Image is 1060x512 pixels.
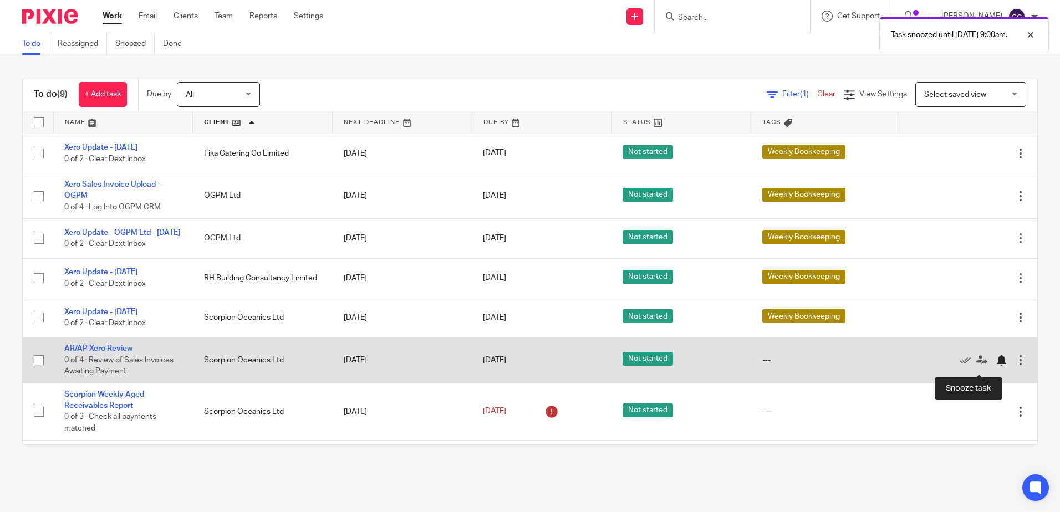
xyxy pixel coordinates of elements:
[762,309,845,323] span: Weekly Bookkeeping
[64,181,160,199] a: Xero Sales Invoice Upload - OGPM
[64,203,161,211] span: 0 of 4 · Log Into OGPM CRM
[333,383,472,440] td: [DATE]
[483,408,506,416] span: [DATE]
[924,91,986,99] span: Select saved view
[333,298,472,337] td: [DATE]
[800,90,809,98] span: (1)
[193,219,333,258] td: OGPM Ltd
[891,29,1007,40] p: Task snoozed until [DATE] 9:00am.
[79,82,127,107] a: + Add task
[483,274,506,282] span: [DATE]
[64,268,137,276] a: Xero Update - [DATE]
[483,234,506,242] span: [DATE]
[64,280,146,288] span: 0 of 2 · Clear Dext Inbox
[64,391,144,409] a: Scorpion Weekly Aged Receivables Report
[623,230,673,244] span: Not started
[103,11,122,22] a: Work
[193,173,333,218] td: OGPM Ltd
[64,356,174,376] span: 0 of 4 · Review of Sales Invoices Awaiting Payment
[762,145,845,159] span: Weekly Bookkeeping
[762,230,845,244] span: Weekly Bookkeeping
[762,188,845,202] span: Weekly Bookkeeping
[623,270,673,284] span: Not started
[333,134,472,173] td: [DATE]
[193,258,333,298] td: RH Building Consultancy Limited
[64,319,146,327] span: 0 of 2 · Clear Dext Inbox
[64,240,146,248] span: 0 of 2 · Clear Dext Inbox
[57,90,68,99] span: (9)
[623,352,673,366] span: Not started
[483,150,506,157] span: [DATE]
[174,11,198,22] a: Clients
[22,9,78,24] img: Pixie
[333,337,472,383] td: [DATE]
[215,11,233,22] a: Team
[249,11,277,22] a: Reports
[64,144,137,151] a: Xero Update - [DATE]
[147,89,171,100] p: Due by
[34,89,68,100] h1: To do
[139,11,157,22] a: Email
[64,413,156,433] span: 0 of 3 · Check all payments matched
[762,270,845,284] span: Weekly Bookkeeping
[193,383,333,440] td: Scorpion Oceanics Ltd
[623,403,673,417] span: Not started
[333,173,472,218] td: [DATE]
[960,355,976,366] a: Mark as done
[64,229,180,237] a: Xero Update - OGPM Ltd - [DATE]
[762,355,886,366] div: ---
[762,119,781,125] span: Tags
[333,219,472,258] td: [DATE]
[58,33,107,55] a: Reassigned
[623,145,673,159] span: Not started
[859,90,907,98] span: View Settings
[193,337,333,383] td: Scorpion Oceanics Ltd
[623,188,673,202] span: Not started
[762,406,886,417] div: ---
[1008,8,1026,25] img: svg%3E
[623,309,673,323] span: Not started
[64,155,146,163] span: 0 of 2 · Clear Dext Inbox
[115,33,155,55] a: Snoozed
[22,33,49,55] a: To do
[64,308,137,316] a: Xero Update - [DATE]
[64,345,132,352] a: AR/AP Xero Review
[483,192,506,199] span: [DATE]
[186,91,194,99] span: All
[193,298,333,337] td: Scorpion Oceanics Ltd
[817,90,835,98] a: Clear
[193,440,333,479] td: [PERSON_NAME] Carpentry
[782,90,817,98] span: Filter
[483,314,506,321] span: [DATE]
[294,11,323,22] a: Settings
[333,258,472,298] td: [DATE]
[193,134,333,173] td: Fika Catering Co Limited
[333,440,472,479] td: [DATE]
[163,33,190,55] a: Done
[483,356,506,364] span: [DATE]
